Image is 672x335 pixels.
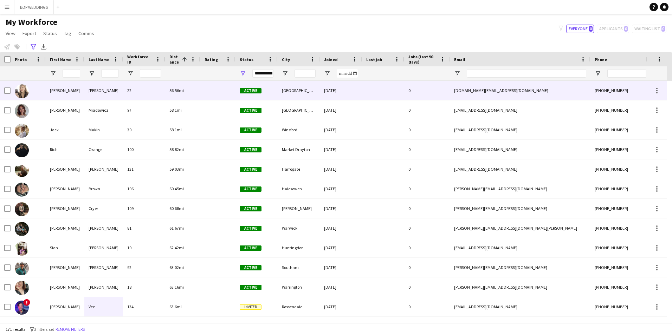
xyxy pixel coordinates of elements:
[240,147,261,152] span: Active
[320,81,362,100] div: [DATE]
[46,120,84,139] div: Jack
[46,159,84,179] div: [PERSON_NAME]
[450,238,590,257] div: [EMAIL_ADDRESS][DOMAIN_NAME]
[450,100,590,120] div: [EMAIL_ADDRESS][DOMAIN_NAME]
[467,69,586,78] input: Email Filter Input
[61,29,74,38] a: Tag
[89,57,109,62] span: Last Name
[278,277,320,297] div: Warrington
[240,57,253,62] span: Status
[169,284,184,290] span: 63.16mi
[84,179,123,198] div: Brown
[278,179,320,198] div: Halesowen
[169,206,184,211] span: 60.68mi
[320,258,362,277] div: [DATE]
[278,218,320,238] div: Warwick
[404,199,450,218] div: 0
[404,81,450,100] div: 0
[240,265,261,270] span: Active
[84,81,123,100] div: [PERSON_NAME]
[169,147,184,152] span: 58.82mi
[450,159,590,179] div: [EMAIL_ADDRESS][DOMAIN_NAME]
[278,100,320,120] div: [GEOGRAPHIC_DATA]
[20,29,39,38] a: Export
[278,297,320,316] div: Rossendale
[123,297,165,316] div: 134
[450,179,590,198] div: [PERSON_NAME][EMAIL_ADDRESS][DOMAIN_NAME]
[46,238,84,257] div: Sian
[123,238,165,257] div: 19
[404,277,450,297] div: 0
[169,127,182,132] span: 58.1mi
[84,140,123,159] div: Orange
[278,140,320,159] div: Market Drayton
[240,186,261,192] span: Active
[84,297,123,316] div: Vee
[46,199,84,218] div: [PERSON_NAME]
[123,140,165,159] div: 100
[566,25,594,33] button: Everyone0
[127,54,153,65] span: Workforce ID
[123,120,165,139] div: 30
[320,238,362,257] div: [DATE]
[169,88,184,93] span: 56.56mi
[450,140,590,159] div: [EMAIL_ADDRESS][DOMAIN_NAME]
[450,297,590,316] div: [EMAIL_ADDRESS][DOMAIN_NAME]
[282,70,288,77] button: Open Filter Menu
[240,245,261,251] span: Active
[404,179,450,198] div: 0
[89,70,95,77] button: Open Filter Menu
[240,108,261,113] span: Active
[278,258,320,277] div: Southam
[320,159,362,179] div: [DATE]
[123,179,165,198] div: 196
[15,163,29,177] img: Ollie Glover-Nota
[295,69,316,78] input: City Filter Input
[169,245,184,250] span: 62.42mi
[595,70,601,77] button: Open Filter Menu
[278,159,320,179] div: Harrogate
[366,57,382,62] span: Last job
[240,88,261,93] span: Active
[320,179,362,198] div: [DATE]
[282,57,290,62] span: City
[50,57,71,62] span: First Name
[450,81,590,100] div: [DOMAIN_NAME][EMAIL_ADDRESS][DOMAIN_NAME]
[76,29,97,38] a: Comms
[34,327,54,332] span: 3 filters set
[240,285,261,290] span: Active
[46,218,84,238] div: [PERSON_NAME]
[320,120,362,139] div: [DATE]
[404,238,450,257] div: 0
[15,281,29,295] img: Laura Bareham
[15,261,29,275] img: Simon Clarke
[169,107,182,113] span: 58.1mi
[240,167,261,172] span: Active
[54,326,86,333] button: Remove filters
[50,70,56,77] button: Open Filter Menu
[15,104,29,118] img: Marta Miadowicz
[337,69,358,78] input: Joined Filter Input
[123,81,165,100] div: 22
[454,70,460,77] button: Open Filter Menu
[64,30,71,37] span: Tag
[123,100,165,120] div: 97
[324,70,330,77] button: Open Filter Menu
[123,218,165,238] div: 81
[15,84,29,98] img: Olga Byrne
[84,120,123,139] div: Makin
[22,30,36,37] span: Export
[3,29,18,38] a: View
[6,30,15,37] span: View
[450,277,590,297] div: [PERSON_NAME][EMAIL_ADDRESS][DOMAIN_NAME]
[404,218,450,238] div: 0
[46,277,84,297] div: [PERSON_NAME]
[15,143,29,157] img: Rich Orange
[320,140,362,159] div: [DATE]
[404,120,450,139] div: 0
[404,159,450,179] div: 0
[454,57,465,62] span: Email
[123,258,165,277] div: 92
[169,304,182,309] span: 63.6mi
[15,222,29,236] img: darren powell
